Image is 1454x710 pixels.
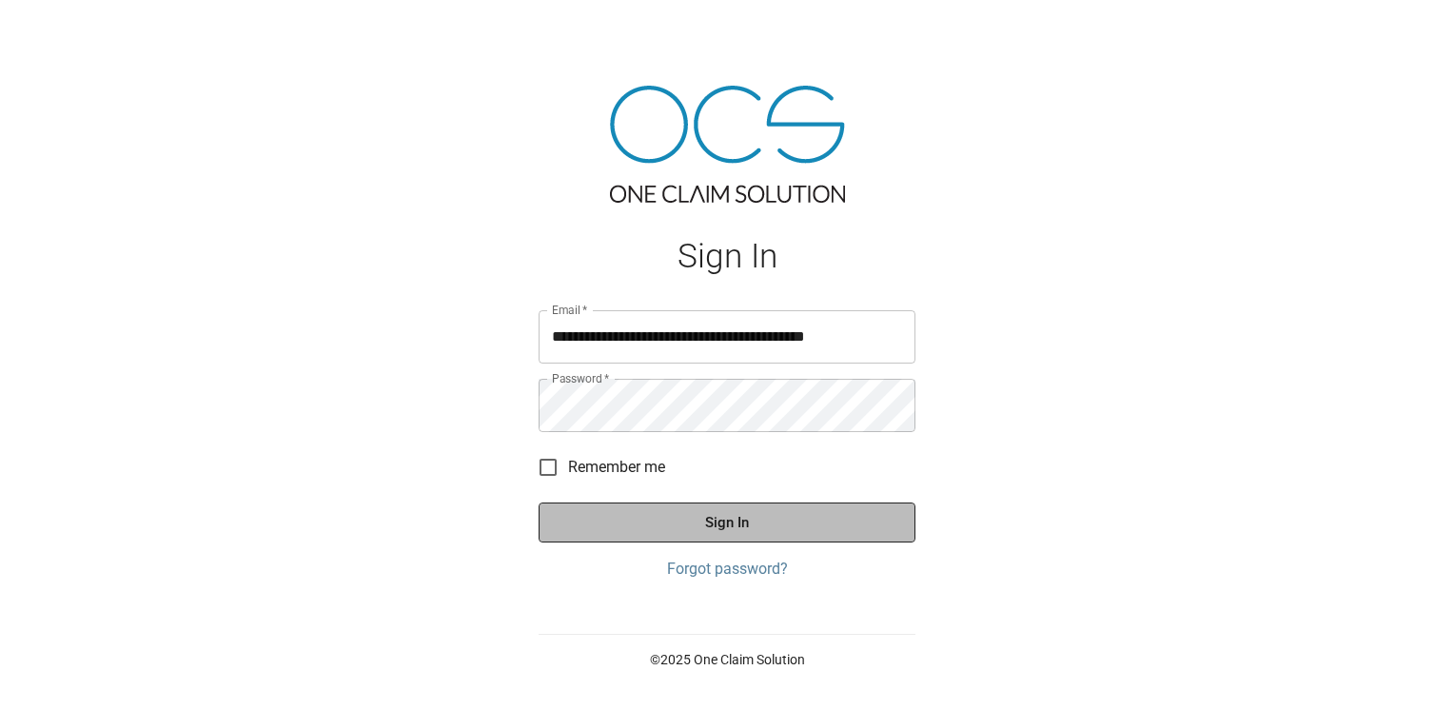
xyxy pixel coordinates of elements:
label: Password [552,370,609,386]
a: Forgot password? [539,558,915,581]
label: Email [552,302,588,318]
p: © 2025 One Claim Solution [539,650,915,669]
button: Sign In [539,503,915,542]
img: ocs-logo-tra.png [610,86,845,203]
img: ocs-logo-white-transparent.png [23,11,99,49]
h1: Sign In [539,237,915,276]
span: Remember me [568,456,665,479]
